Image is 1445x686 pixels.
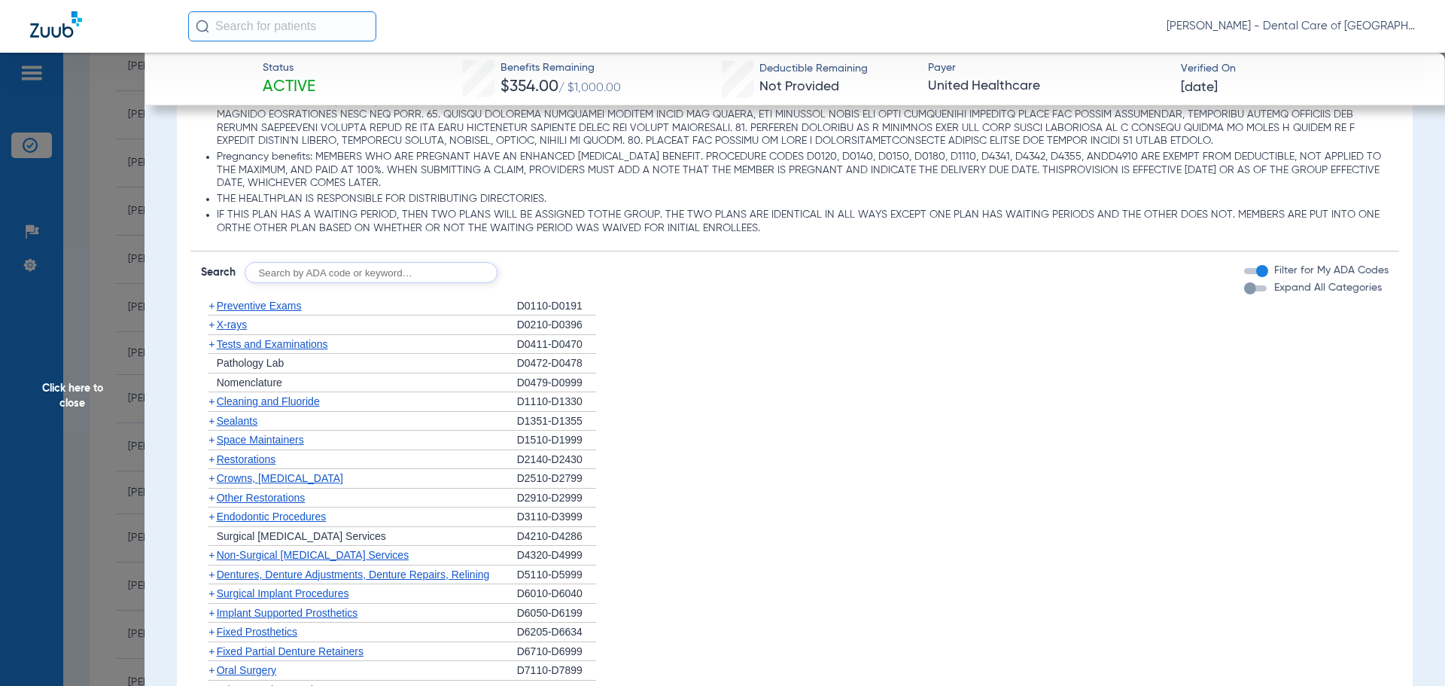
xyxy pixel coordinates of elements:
[1181,78,1218,97] span: [DATE]
[217,415,257,427] span: Sealants
[217,569,490,581] span: Dentures, Denture Adjustments, Denture Repairs, Relining
[217,377,282,389] span: Nomenclature
[217,626,297,638] span: Fixed Prosthetics
[208,300,214,312] span: +
[500,79,558,95] span: $354.00
[217,530,386,542] span: Surgical [MEDICAL_DATA] Services
[217,300,302,312] span: Preventive Exams
[217,511,327,523] span: Endodontic Procedures
[517,642,596,662] div: D6710-D6999
[217,664,276,676] span: Oral Surgery
[217,209,1389,235] li: IF THIS PLAN HAS A WAITING PERIOD, THEN TWO PLANS WILL BE ASSIGNED TOTHE GROUP. THE TWO PLANS ARE...
[208,664,214,676] span: +
[558,82,621,94] span: / $1,000.00
[517,469,596,489] div: D2510-D2799
[517,450,596,470] div: D2140-D2430
[208,492,214,504] span: +
[517,373,596,393] div: D0479-D0999
[517,584,596,604] div: D6010-D6040
[217,492,306,504] span: Other Restorations
[1181,61,1421,77] span: Verified On
[217,587,349,599] span: Surgical Implant Procedures
[500,60,621,76] span: Benefits Remaining
[208,549,214,561] span: +
[208,607,214,619] span: +
[208,587,214,599] span: +
[1274,282,1382,293] span: Expand All Categories
[30,11,82,38] img: Zuub Logo
[517,527,596,547] div: D4210-D4286
[208,645,214,657] span: +
[217,434,304,446] span: Space Maintainers
[208,338,214,350] span: +
[517,623,596,642] div: D6205-D6634
[217,357,284,369] span: Pathology Lab
[217,453,276,465] span: Restorations
[208,472,214,484] span: +
[263,60,315,76] span: Status
[208,434,214,446] span: +
[1271,263,1389,279] label: Filter for My ADA Codes
[217,193,1389,206] li: THE HEALTHPLAN IS RESPONSIBLE FOR DISTRIBUTING DIRECTORIES.
[263,77,315,98] span: Active
[517,546,596,566] div: D4320-D4999
[517,335,596,355] div: D0411-D0470
[517,489,596,508] div: D2910-D2999
[928,77,1168,96] span: United Healthcare
[208,626,214,638] span: +
[208,415,214,427] span: +
[201,265,236,280] span: Search
[517,661,596,681] div: D7110-D7899
[217,607,358,619] span: Implant Supported Prosthetics
[517,412,596,431] div: D1351-D1355
[208,319,214,331] span: +
[196,20,209,33] img: Search Icon
[217,645,364,657] span: Fixed Partial Denture Retainers
[217,151,1389,191] li: Pregnancy benefits: MEMBERS WHO ARE PREGNANT HAVE AN ENHANCED [MEDICAL_DATA] BENEFIT. PROCEDURE C...
[759,80,839,93] span: Not Provided
[517,431,596,450] div: D1510-D1999
[188,11,376,41] input: Search for patients
[517,566,596,585] div: D5110-D5999
[928,60,1168,76] span: Payer
[1167,19,1415,34] span: [PERSON_NAME] - Dental Care of [GEOGRAPHIC_DATA]
[217,395,320,407] span: Cleaning and Fluoride
[208,453,214,465] span: +
[517,354,596,373] div: D0472-D0478
[517,316,596,335] div: D0210-D0396
[217,319,247,331] span: X-rays
[517,604,596,623] div: D6050-D6199
[217,338,328,350] span: Tests and Examinations
[759,61,868,77] span: Deductible Remaining
[517,508,596,527] div: D3110-D3999
[217,472,343,484] span: Crowns, [MEDICAL_DATA]
[245,262,497,283] input: Search by ADA code or keyword…
[517,392,596,412] div: D1110-D1330
[517,297,596,316] div: D0110-D0191
[208,395,214,407] span: +
[208,511,214,523] span: +
[217,549,409,561] span: Non-Surgical [MEDICAL_DATA] Services
[208,569,214,581] span: +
